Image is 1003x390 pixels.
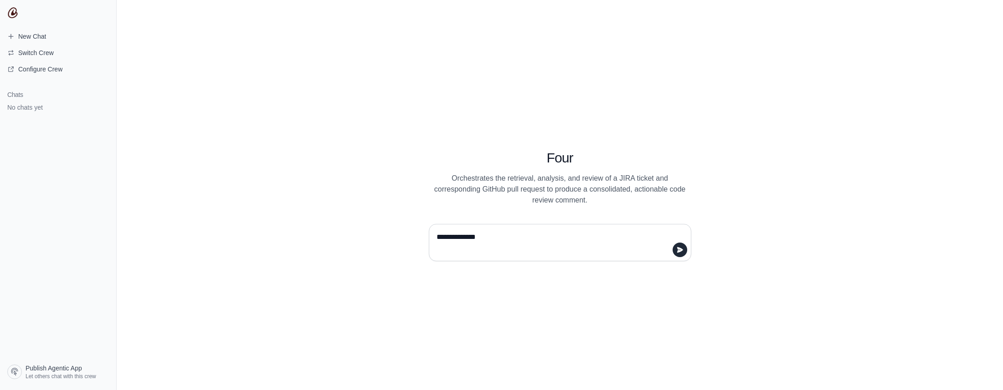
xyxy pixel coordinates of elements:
[4,46,113,60] button: Switch Crew
[7,7,18,18] img: CrewAI Logo
[429,173,691,206] p: Orchestrates the retrieval, analysis, and review of a JIRA ticket and corresponding GitHub pull r...
[4,29,113,44] a: New Chat
[4,361,113,383] a: Publish Agentic App Let others chat with this crew
[26,364,82,373] span: Publish Agentic App
[18,32,46,41] span: New Chat
[429,150,691,166] h1: Four
[957,346,1003,390] iframe: Chat Widget
[18,65,62,74] span: Configure Crew
[26,373,96,380] span: Let others chat with this crew
[4,62,113,76] a: Configure Crew
[18,48,54,57] span: Switch Crew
